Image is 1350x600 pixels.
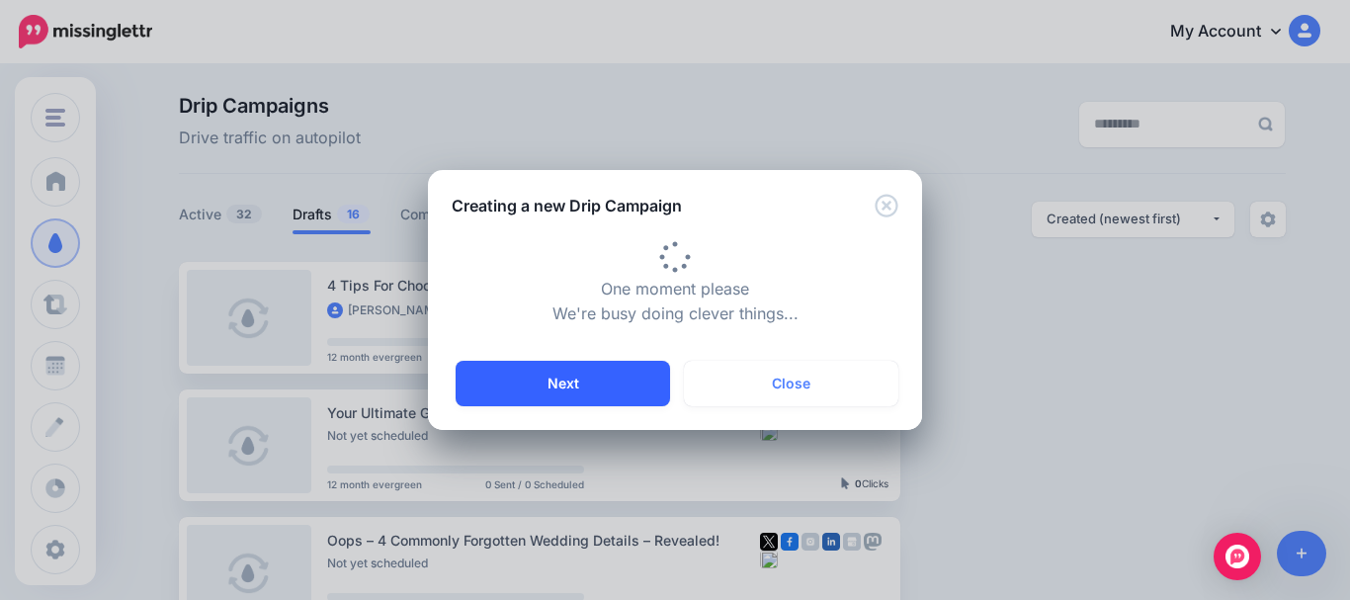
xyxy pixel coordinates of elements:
[684,361,898,406] button: Close
[552,253,799,324] span: One moment please We're busy doing clever things...
[452,194,682,217] h5: Creating a new Drip Campaign
[875,194,898,218] button: Close
[1214,533,1261,580] div: Open Intercom Messenger
[456,361,670,406] button: Next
